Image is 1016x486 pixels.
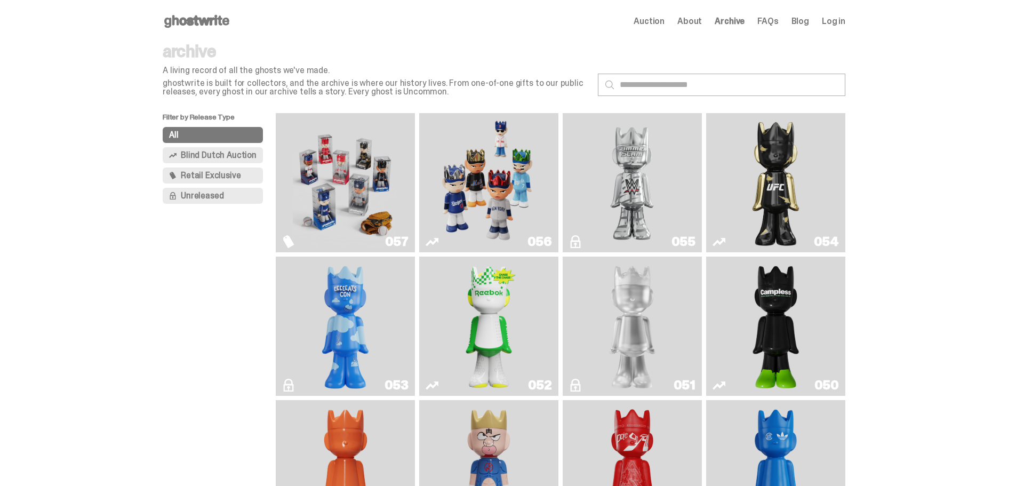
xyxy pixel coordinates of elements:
[674,379,695,392] div: 051
[791,17,809,26] a: Blog
[713,117,839,248] a: Ruby
[713,261,839,392] a: Campless
[163,188,263,204] button: Unreleased
[163,43,589,60] p: archive
[527,235,552,248] div: 056
[569,261,695,392] a: LLLoyalty
[181,171,241,180] span: Retail Exclusive
[163,168,263,184] button: Retail Exclusive
[528,379,552,392] div: 052
[426,117,552,248] a: Game Face (2025)
[163,79,589,96] p: ghostwrite is built for collectors, and the archive is where our history lives. From one-of-one g...
[163,66,589,75] p: A living record of all the ghosts we've made.
[163,127,263,143] button: All
[163,113,276,127] p: Filter by Release Type
[671,235,695,248] div: 055
[748,261,804,392] img: Campless
[282,117,409,248] a: Game Face (2025)
[634,17,665,26] a: Auction
[814,379,839,392] div: 050
[163,147,263,163] button: Blind Dutch Auction
[385,379,409,392] div: 053
[822,17,845,26] a: Log in
[317,261,374,392] img: ghooooost
[604,261,661,392] img: LLLoyalty
[385,235,409,248] div: 057
[181,151,257,160] span: Blind Dutch Auction
[748,117,804,248] img: Ruby
[436,117,541,248] img: Game Face (2025)
[580,117,684,248] img: I Was There SummerSlam
[181,192,223,200] span: Unreleased
[169,131,179,139] span: All
[293,117,397,248] img: Game Face (2025)
[757,17,778,26] a: FAQs
[282,261,409,392] a: ghooooost
[461,261,517,392] img: Court Victory
[715,17,745,26] a: Archive
[426,261,552,392] a: Court Victory
[569,117,695,248] a: I Was There SummerSlam
[677,17,702,26] a: About
[814,235,839,248] div: 054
